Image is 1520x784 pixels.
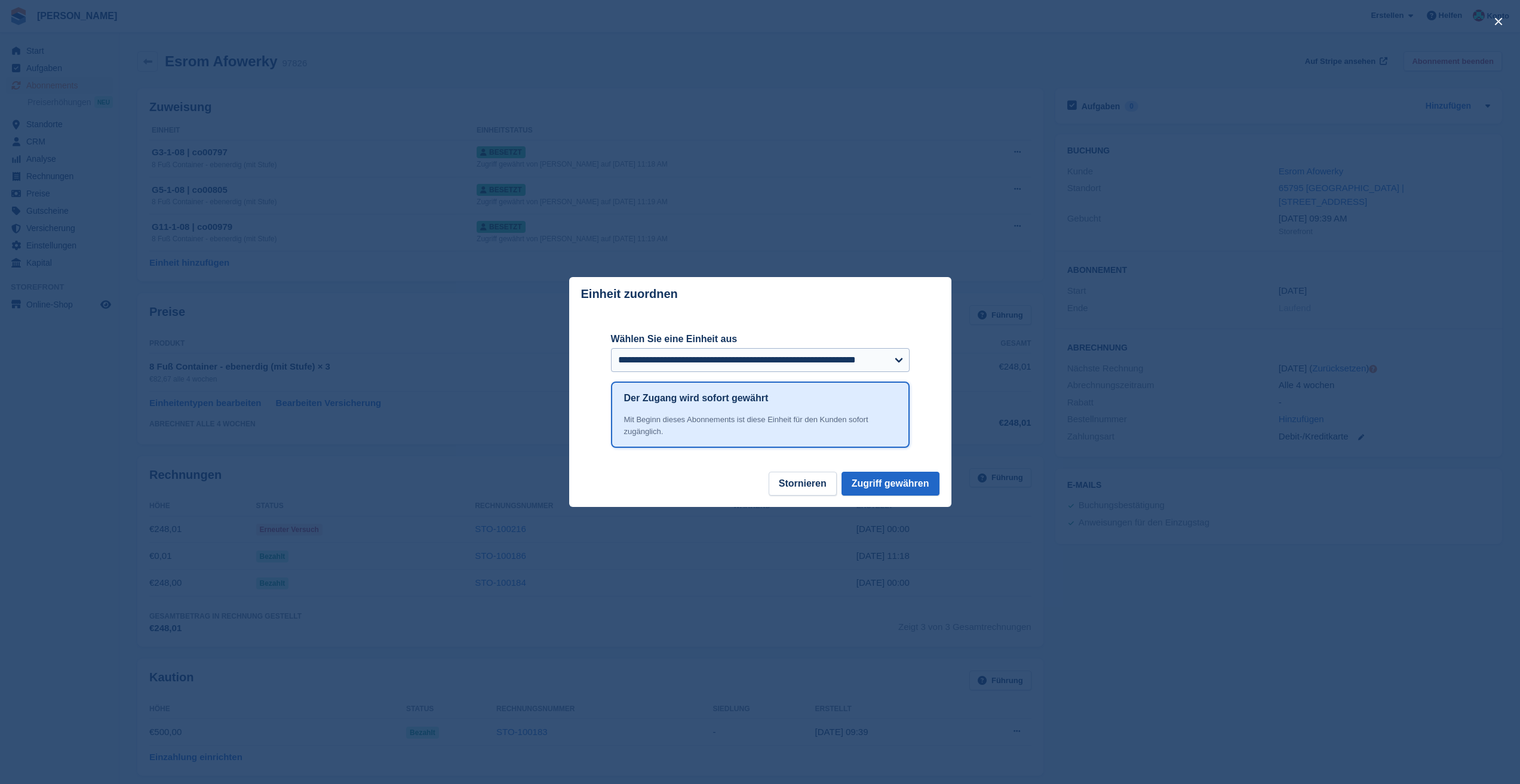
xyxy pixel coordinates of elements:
[624,391,769,405] h1: Der Zugang wird sofort gewährt
[581,287,678,301] p: Einheit zuordnen
[624,414,896,437] div: Mit Beginn dieses Abonnements ist diese Einheit für den Kunden sofort zugänglich.
[611,332,910,346] label: Wählen Sie eine Einheit aus
[842,472,939,496] button: Zugriff gewähren
[769,472,837,496] button: Stornieren
[1489,12,1508,31] button: close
